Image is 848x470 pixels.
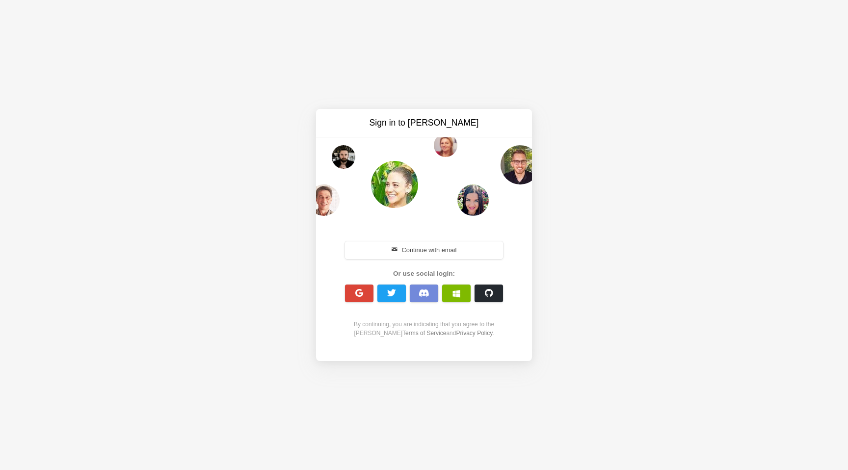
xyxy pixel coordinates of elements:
[345,241,503,259] button: Continue with email
[402,330,446,337] a: Terms of Service
[456,330,492,337] a: Privacy Policy
[340,269,508,279] div: Or use social login:
[340,320,508,338] div: By continuing, you are indicating that you agree to the [PERSON_NAME] and .
[342,117,506,129] h3: Sign in to [PERSON_NAME]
